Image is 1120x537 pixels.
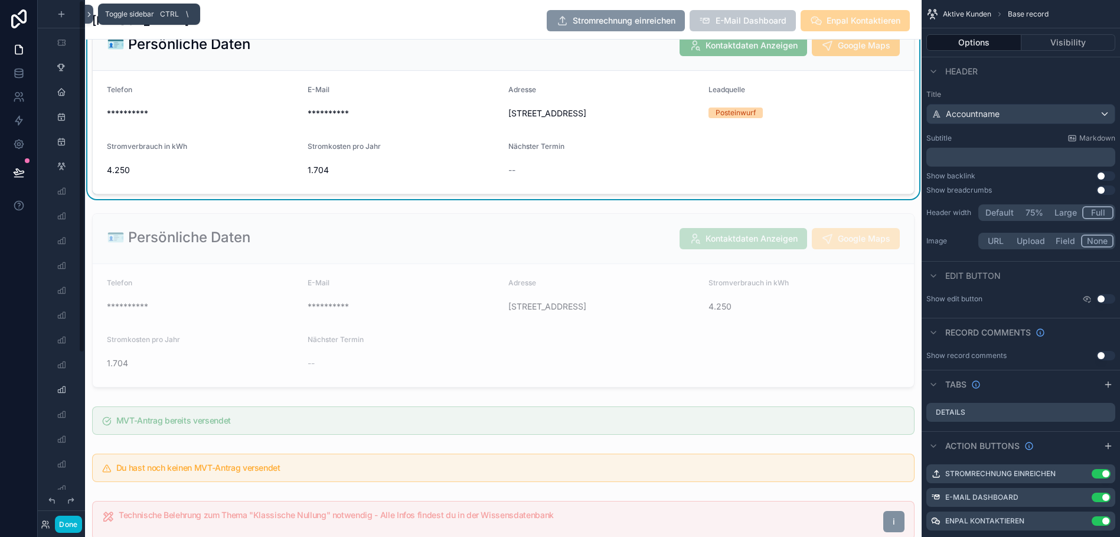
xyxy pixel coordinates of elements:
button: Visibility [1021,34,1116,51]
button: Options [926,34,1021,51]
button: Default [980,206,1019,219]
label: Subtitle [926,134,952,143]
div: Posteinwurf [716,108,756,118]
span: Header [945,66,978,77]
label: Details [936,408,965,417]
span: Ctrl [159,8,180,20]
div: Show record comments [926,351,1007,360]
button: URL [980,235,1011,248]
span: Aktive Kunden [943,9,991,19]
span: 4.250 [107,164,298,176]
button: Full [1082,206,1114,219]
button: Accountname [926,104,1115,124]
span: Leadquelle [708,85,745,94]
span: Accountname [946,108,1000,120]
button: 75% [1019,206,1049,219]
label: Enpal Kontaktieren [945,516,1024,526]
button: Done [55,516,81,533]
span: Toggle sidebar [105,9,154,19]
label: Show edit button [926,294,982,304]
span: Adresse [508,85,536,94]
span: Base record [1008,9,1049,19]
span: 1.704 [308,164,499,176]
label: Header width [926,208,974,217]
span: \ [182,9,192,19]
div: Show backlink [926,171,975,181]
span: Action buttons [945,440,1020,452]
span: Stromkosten pro Jahr [308,142,381,151]
label: Title [926,90,1115,99]
button: Upload [1011,235,1050,248]
button: Field [1050,235,1082,248]
h2: 🪪 Persönliche Daten [107,35,250,54]
label: E-Mail Dashboard [945,493,1018,502]
button: None [1081,235,1114,248]
span: Markdown [1079,134,1115,143]
span: Nächster Termin [508,142,564,151]
button: Large [1049,206,1082,219]
span: Stromverbrauch in kWh [107,142,187,151]
span: -- [508,164,515,176]
span: Edit button [945,270,1001,282]
div: scrollable content [926,148,1115,167]
a: Markdown [1067,134,1115,143]
label: Image [926,236,974,246]
label: Stromrechnung einreichen [945,469,1056,479]
span: Record comments [945,327,1031,339]
span: Telefon [107,85,132,94]
span: [STREET_ADDRESS] [508,108,700,119]
span: E-Mail [308,85,329,94]
span: Tabs [945,379,966,390]
div: Show breadcrumbs [926,185,992,195]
